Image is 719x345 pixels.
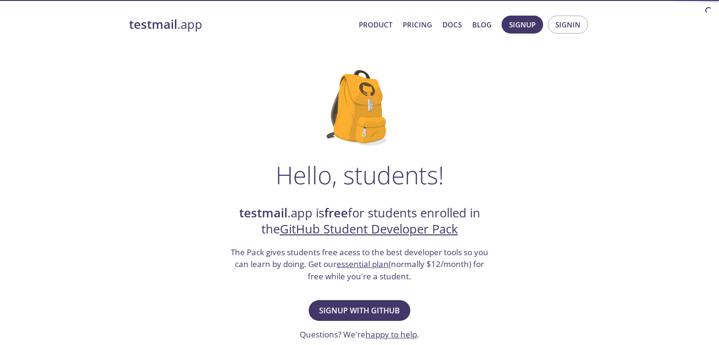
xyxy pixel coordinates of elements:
[280,221,458,237] a: GitHub Student Developer Pack
[129,16,177,33] strong: testmail
[337,259,389,269] a: essential plan
[548,16,588,34] button: Signin
[509,18,536,31] span: Signup
[129,17,351,33] a: testmail.app
[239,205,287,221] strong: testmail
[300,328,419,341] h3: Questions? We're .
[230,205,490,238] h2: .app is for students enrolled in the
[555,18,580,31] span: Signin
[403,18,432,31] a: Pricing
[276,161,444,189] h1: Hello, students!
[327,70,392,146] img: github-student-backpack.png
[319,304,400,317] span: Signup with GitHub
[324,205,348,221] strong: free
[230,246,490,283] h3: The Pack gives students free acess to the best developer tools so you can learn by doing. Get our...
[472,18,492,31] a: Blog
[365,329,417,340] a: happy to help
[442,18,462,31] a: Docs
[359,18,392,31] a: Product
[309,300,410,321] button: Signup with GitHub
[502,16,543,34] button: Signup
